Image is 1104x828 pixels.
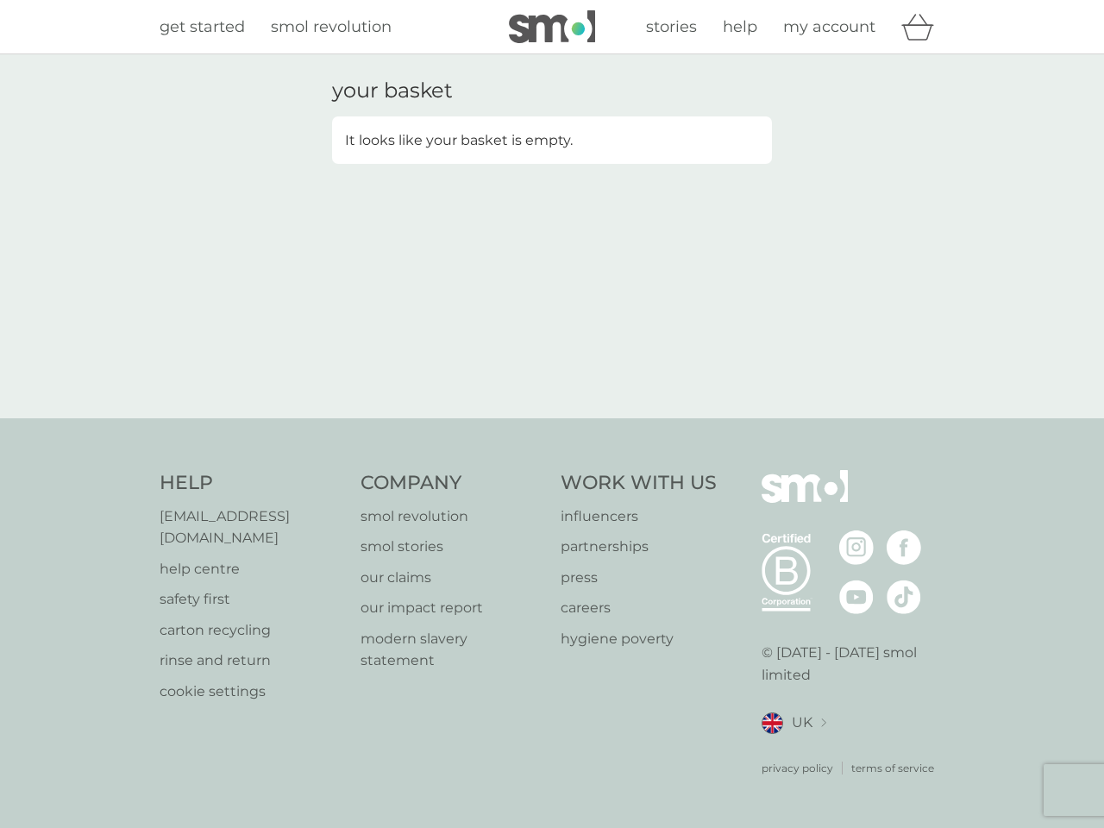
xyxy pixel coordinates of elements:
img: select a new location [821,718,826,728]
span: help [723,17,757,36]
img: smol [509,10,595,43]
a: our claims [361,567,544,589]
a: modern slavery statement [361,628,544,672]
img: smol [762,470,848,529]
span: get started [160,17,245,36]
a: carton recycling [160,619,343,642]
a: privacy policy [762,760,833,776]
span: stories [646,17,697,36]
h4: Company [361,470,544,497]
span: my account [783,17,875,36]
a: our impact report [361,597,544,619]
a: hygiene poverty [561,628,717,650]
a: get started [160,15,245,40]
a: press [561,567,717,589]
a: stories [646,15,697,40]
p: It looks like your basket is empty. [345,129,573,152]
a: terms of service [851,760,934,776]
h4: Work With Us [561,470,717,497]
h3: your basket [332,78,453,103]
a: cookie settings [160,681,343,703]
a: influencers [561,505,717,528]
img: visit the smol Tiktok page [887,580,921,614]
a: [EMAIL_ADDRESS][DOMAIN_NAME] [160,505,343,549]
span: UK [792,712,812,734]
div: basket [901,9,944,44]
img: visit the smol Facebook page [887,530,921,565]
img: visit the smol Instagram page [839,530,874,565]
a: smol revolution [271,15,392,40]
img: visit the smol Youtube page [839,580,874,614]
img: UK flag [762,712,783,734]
a: my account [783,15,875,40]
span: smol revolution [271,17,392,36]
a: partnerships [561,536,717,558]
a: careers [561,597,717,619]
h4: Help [160,470,343,497]
a: help centre [160,558,343,580]
p: © [DATE] - [DATE] smol limited [762,642,945,686]
a: smol stories [361,536,544,558]
a: safety first [160,588,343,611]
a: help [723,15,757,40]
a: smol revolution [361,505,544,528]
a: rinse and return [160,649,343,672]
